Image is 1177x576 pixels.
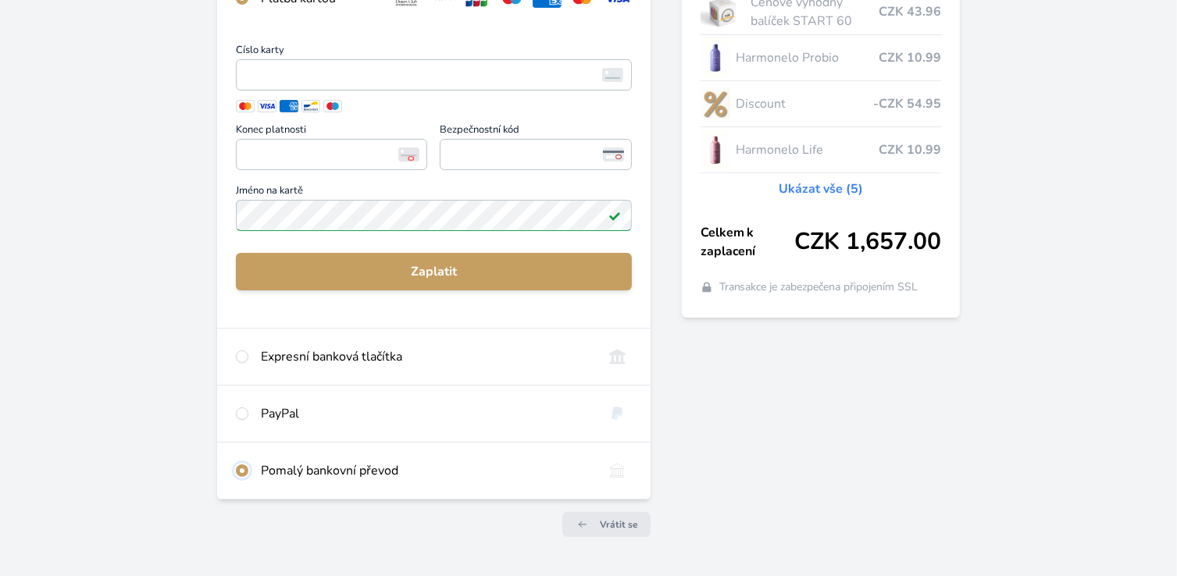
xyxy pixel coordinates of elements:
img: CLEAN_PROBIO_se_stinem_x-lo.jpg [701,38,730,77]
span: CZK 1,657.00 [794,228,941,256]
span: CZK 43.96 [879,2,941,21]
span: Zaplatit [248,262,619,281]
span: Bezpečnostní kód [440,125,631,139]
img: paypal.svg [603,404,632,423]
span: CZK 10.99 [879,48,941,67]
a: Ukázat vše (5) [779,180,863,198]
a: Vrátit se [562,512,651,537]
span: Konec platnosti [236,125,427,139]
iframe: Iframe pro bezpečnostní kód [447,144,624,165]
span: Jméno na kartě [236,186,632,200]
img: onlineBanking_CZ.svg [603,347,632,366]
iframe: Iframe pro datum vypršení platnosti [243,144,420,165]
img: bankTransfer_IBAN.svg [603,461,632,480]
span: Transakce je zabezpečena připojením SSL [719,279,918,295]
div: PayPal [261,404,590,423]
img: discount-lo.png [701,84,730,123]
input: Jméno na kartěPlatné pole [236,200,632,231]
span: Harmonelo Life [737,140,879,159]
span: Celkem k zaplacení [701,223,795,261]
iframe: Iframe pro číslo karty [243,64,625,86]
span: CZK 10.99 [879,140,941,159]
span: Harmonelo Probio [737,48,879,67]
img: CLEAN_LIFE_se_stinem_x-lo.jpg [701,130,730,169]
span: Číslo karty [236,45,632,59]
span: -CZK 54.95 [873,94,941,113]
img: card [602,68,623,82]
div: Expresní banková tlačítka [261,347,590,366]
img: Konec platnosti [398,148,419,162]
img: Platné pole [608,209,621,222]
div: Pomalý bankovní převod [261,461,590,480]
span: Discount [737,94,874,113]
span: Vrátit se [600,518,638,531]
button: Zaplatit [236,253,632,290]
